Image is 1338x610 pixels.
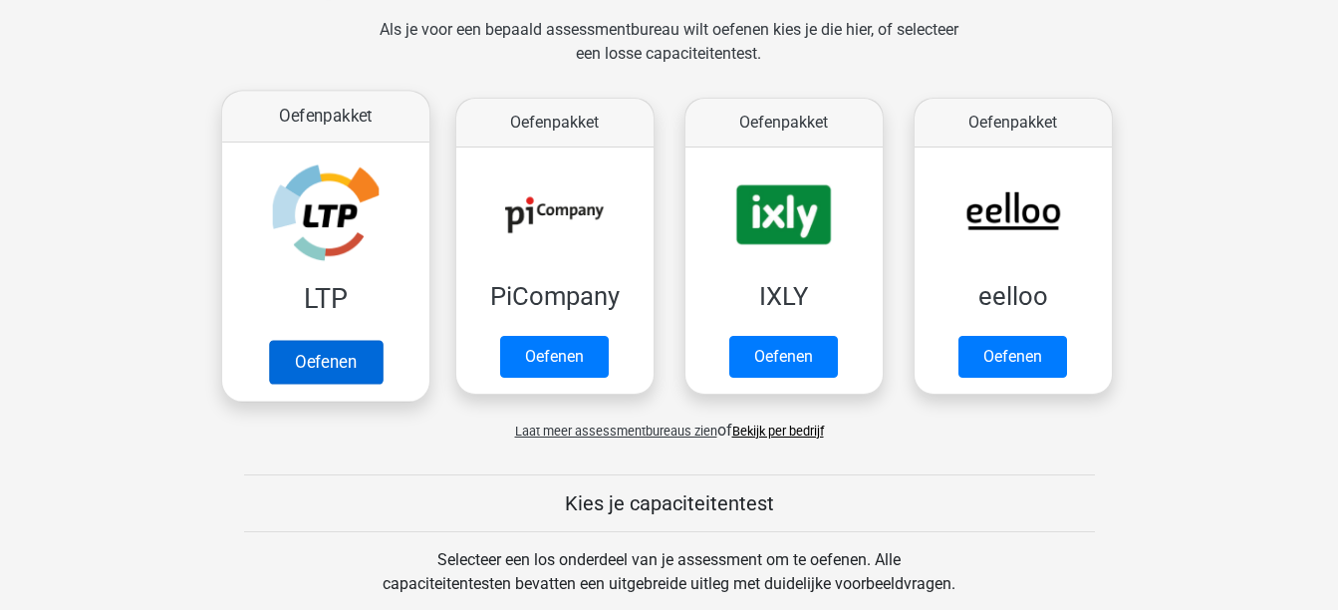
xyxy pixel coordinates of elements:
[268,340,382,384] a: Oefenen
[244,491,1095,515] h5: Kies je capaciteitentest
[500,336,609,378] a: Oefenen
[364,18,974,90] div: Als je voor een bepaald assessmentbureau wilt oefenen kies je die hier, of selecteer een losse ca...
[729,336,838,378] a: Oefenen
[732,424,824,439] a: Bekijk per bedrijf
[958,336,1067,378] a: Oefenen
[515,424,717,439] span: Laat meer assessmentbureaus zien
[211,403,1128,443] div: of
